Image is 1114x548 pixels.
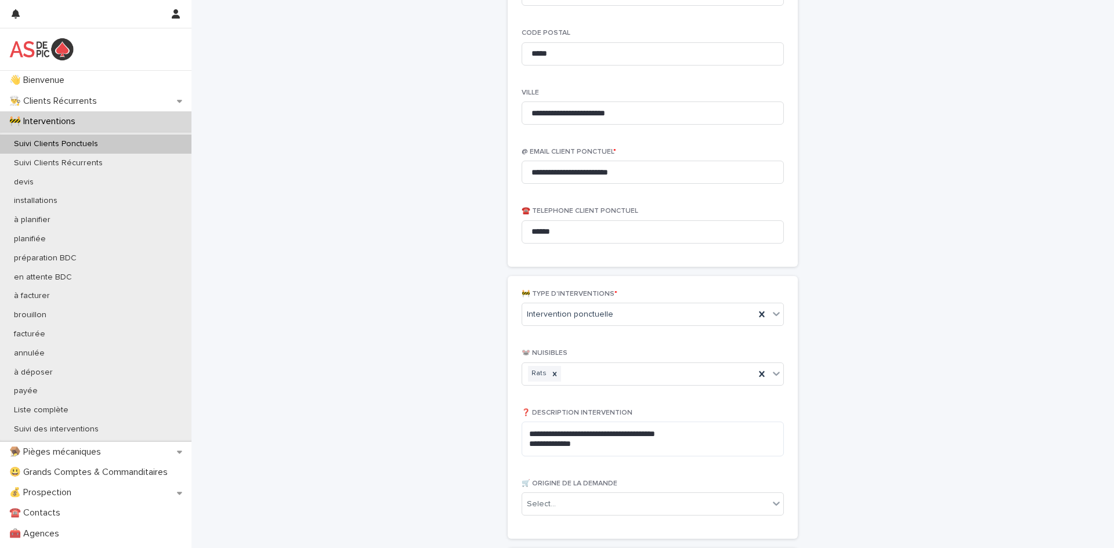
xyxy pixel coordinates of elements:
[528,366,548,382] div: Rats
[5,447,110,458] p: 🪤 Pièges mécaniques
[5,368,62,378] p: à déposer
[522,480,617,487] span: 🛒 ORIGINE DE LA DEMANDE
[5,177,43,187] p: devis
[5,234,55,244] p: planifiée
[522,148,616,155] span: @ EMAIL CLIENT PONCTUEL
[5,96,106,107] p: 👨‍🍳 Clients Récurrents
[522,30,570,37] span: CODE POSTAL
[5,487,81,498] p: 💰 Prospection
[5,405,78,415] p: Liste complète
[5,329,55,339] p: facturée
[9,38,74,61] img: yKcqic14S0S6KrLdrqO6
[522,89,539,96] span: VILLE
[522,208,638,215] span: ☎️ TELEPHONE CLIENT PONCTUEL
[5,158,112,168] p: Suivi Clients Récurrents
[522,291,617,297] span: 🚧 TYPE D'INTERVENTIONS
[527,309,613,321] span: Intervention ponctuelle
[522,409,632,416] span: ❓ DESCRIPTION INTERVENTION
[5,139,107,149] p: Suivi Clients Ponctuels
[5,273,81,282] p: en attente BDC
[5,75,74,86] p: 👋 Bienvenue
[527,498,556,510] div: Select...
[5,116,85,127] p: 🚧 Interventions
[5,310,56,320] p: brouillon
[5,528,68,539] p: 🧰 Agences
[522,350,567,357] span: 🐭 NUISIBLES
[5,507,70,518] p: ☎️ Contacts
[5,215,60,225] p: à planifier
[5,253,86,263] p: préparation BDC
[5,424,108,434] p: Suivi des interventions
[5,386,47,396] p: payée
[5,467,177,478] p: 😃 Grands Comptes & Commanditaires
[5,291,59,301] p: à facturer
[5,349,54,358] p: annulée
[5,196,67,206] p: installations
